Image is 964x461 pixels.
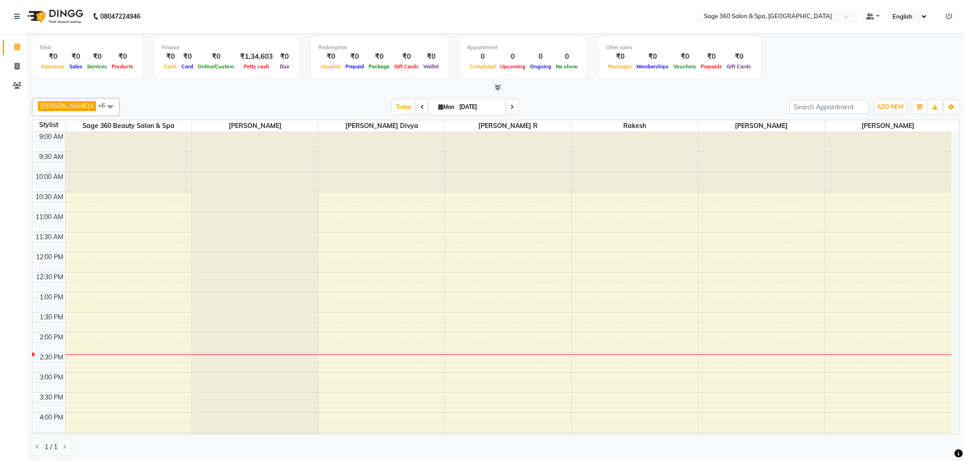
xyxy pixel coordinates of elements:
[100,4,140,29] b: 08047224946
[109,63,136,70] span: Products
[236,51,277,62] div: ₹1,34,603
[277,51,292,62] div: ₹0
[37,132,65,142] div: 9:00 AM
[98,102,112,109] span: +6
[318,44,441,51] div: Redemption
[192,120,318,132] span: [PERSON_NAME]
[436,103,456,110] span: Mon
[572,120,698,132] span: Rakesh
[34,272,65,282] div: 12:30 PM
[39,63,67,70] span: Expenses
[318,51,343,62] div: ₹0
[34,212,65,222] div: 11:00 AM
[38,333,65,342] div: 2:00 PM
[671,63,698,70] span: Vouchers
[241,63,272,70] span: Petty cash
[179,63,195,70] span: Card
[724,63,754,70] span: Gift Cards
[38,292,65,302] div: 1:00 PM
[67,51,85,62] div: ₹0
[554,51,580,62] div: 0
[825,120,951,132] span: [PERSON_NAME]
[38,353,65,362] div: 2:30 PM
[392,63,421,70] span: Gift Cards
[89,102,93,109] a: x
[528,51,554,62] div: 0
[698,51,724,62] div: ₹0
[875,101,906,113] button: ADD NEW
[498,63,528,70] span: Upcoming
[528,63,554,70] span: Ongoing
[498,51,528,62] div: 0
[23,4,86,29] img: logo
[39,51,67,62] div: ₹0
[554,63,580,70] span: No show
[195,63,236,70] span: Online/Custom
[634,63,671,70] span: Memberships
[179,51,195,62] div: ₹0
[445,120,571,132] span: [PERSON_NAME] r
[467,63,498,70] span: Completed
[34,192,65,202] div: 10:30 AM
[67,63,85,70] span: Sales
[195,51,236,62] div: ₹0
[606,63,634,70] span: Packages
[366,63,392,70] span: Package
[38,433,65,442] div: 4:30 PM
[724,51,754,62] div: ₹0
[606,51,634,62] div: ₹0
[671,51,698,62] div: ₹0
[392,100,415,114] span: Today
[34,252,65,262] div: 12:00 PM
[421,63,441,70] span: Wallet
[421,51,441,62] div: ₹0
[38,393,65,402] div: 3:30 PM
[38,312,65,322] div: 1:30 PM
[318,63,343,70] span: Voucher
[877,103,904,110] span: ADD NEW
[392,51,421,62] div: ₹0
[45,442,57,452] span: 1 / 1
[39,44,136,51] div: Total
[41,102,89,109] span: [PERSON_NAME]
[162,63,179,70] span: Cash
[85,63,109,70] span: Services
[38,413,65,422] div: 4:00 PM
[109,51,136,62] div: ₹0
[698,120,825,132] span: [PERSON_NAME]
[66,120,192,132] span: Sage 360 Beauty Salon & Spa
[318,120,445,132] span: [PERSON_NAME] Divya
[456,100,502,114] input: 2025-09-01
[343,63,366,70] span: Prepaid
[85,51,109,62] div: ₹0
[467,51,498,62] div: 0
[34,172,65,182] div: 10:00 AM
[366,51,392,62] div: ₹0
[37,152,65,162] div: 9:30 AM
[790,100,869,114] input: Search Appointment
[38,373,65,382] div: 3:00 PM
[32,120,65,130] div: Stylist
[162,44,292,51] div: Finance
[277,63,292,70] span: Due
[34,232,65,242] div: 11:30 AM
[343,51,366,62] div: ₹0
[467,44,580,51] div: Appointment
[698,63,724,70] span: Prepaids
[162,51,179,62] div: ₹0
[606,44,754,51] div: Other sales
[634,51,671,62] div: ₹0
